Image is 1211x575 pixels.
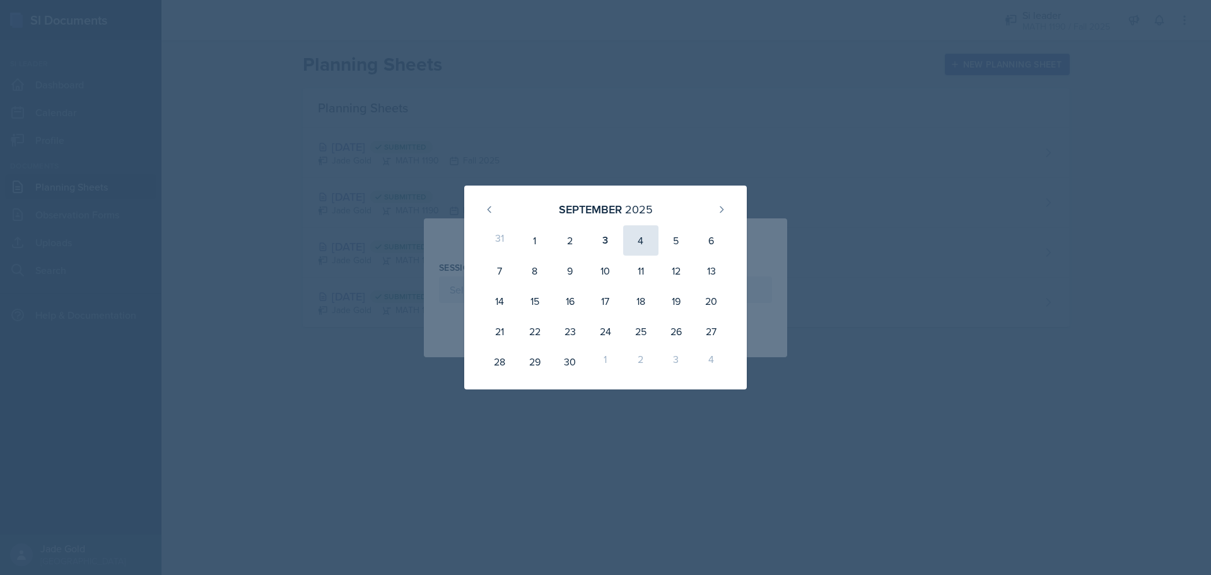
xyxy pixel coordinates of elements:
div: 10 [588,256,623,286]
div: 31 [482,225,517,256]
div: 9 [553,256,588,286]
div: 2025 [625,201,653,218]
div: 8 [517,256,553,286]
div: 18 [623,286,658,316]
div: 20 [694,286,729,316]
div: 19 [658,286,694,316]
div: 29 [517,347,553,377]
div: 12 [658,256,694,286]
div: 15 [517,286,553,316]
div: 3 [658,347,694,377]
div: 2 [623,347,658,377]
div: 1 [588,347,623,377]
div: 13 [694,256,729,286]
div: 22 [517,316,553,347]
div: 5 [658,225,694,256]
div: 16 [553,286,588,316]
div: 3 [588,225,623,256]
div: 2 [553,225,588,256]
div: 17 [588,286,623,316]
div: 14 [482,286,517,316]
div: 4 [694,347,729,377]
div: 23 [553,316,588,347]
div: September [559,201,622,218]
div: 28 [482,347,517,377]
div: 6 [694,225,729,256]
div: 26 [658,316,694,347]
div: 21 [482,316,517,347]
div: 7 [482,256,517,286]
div: 24 [588,316,623,347]
div: 25 [623,316,658,347]
div: 30 [553,347,588,377]
div: 11 [623,256,658,286]
div: 1 [517,225,553,256]
div: 4 [623,225,658,256]
div: 27 [694,316,729,347]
